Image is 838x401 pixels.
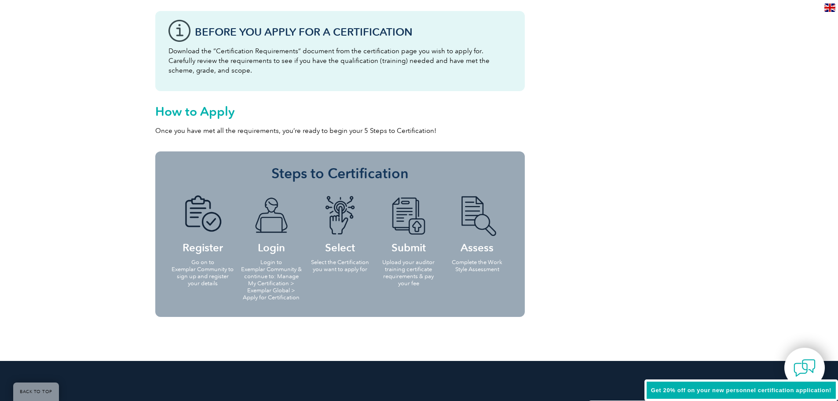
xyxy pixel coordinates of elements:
[651,387,831,394] span: Get 20% off on your new personnel certification application!
[247,195,296,236] img: icon-blue-laptop-male.png
[155,126,525,136] p: Once you have met all the requirements, you’re ready to begin your 5 Steps to Certification!
[446,195,509,252] h4: Assess
[240,259,303,301] p: Login to Exemplar Community & continue to: Manage My Certification > Exemplar Global > Apply for ...
[155,104,525,118] h2: How to Apply
[171,195,234,252] h4: Register
[794,357,816,379] img: contact-chat.png
[377,195,440,252] h4: Submit
[377,259,440,287] p: Upload your auditor training certificate requirements & pay your fee
[171,259,234,287] p: Go on to Exemplar Community to sign up and register your details
[308,195,372,252] h4: Select
[384,195,433,236] img: icon-blue-doc-arrow.png
[240,195,303,252] h4: Login
[13,383,59,401] a: BACK TO TOP
[308,259,372,273] p: Select the Certification you want to apply for
[195,26,512,37] h3: Before You Apply For a Certification
[168,46,512,75] p: Download the “Certification Requirements” document from the certification page you wish to apply ...
[824,4,835,12] img: en
[179,195,227,236] img: icon-blue-doc-tick.png
[446,259,509,273] p: Complete the Work Style Assessment
[316,195,364,236] img: icon-blue-finger-button.png
[168,165,512,182] h3: Steps to Certification
[453,195,501,236] img: icon-blue-doc-search.png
